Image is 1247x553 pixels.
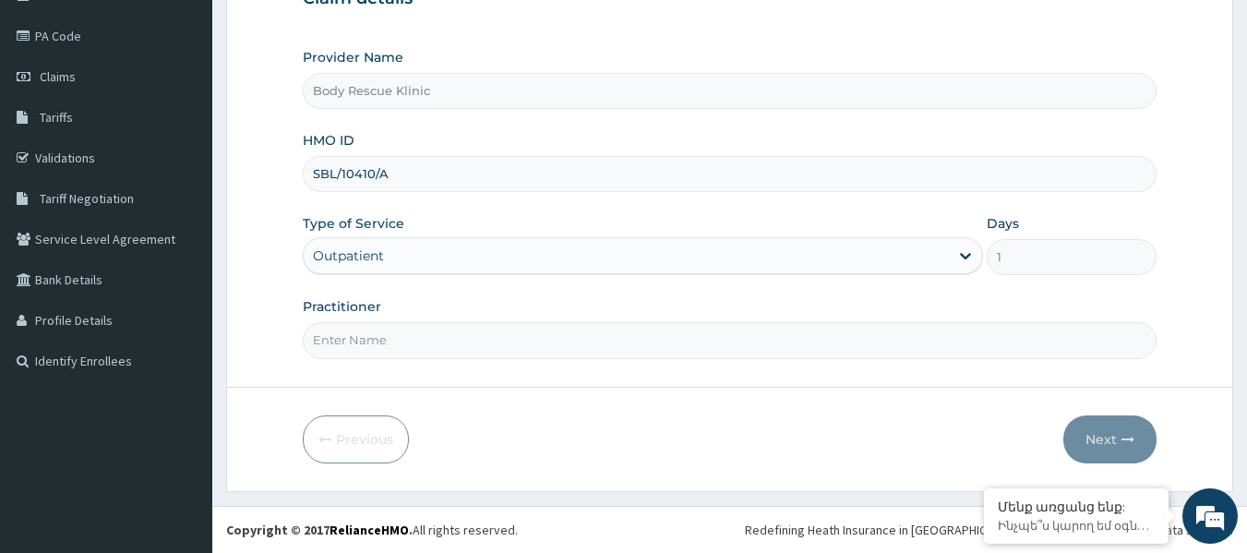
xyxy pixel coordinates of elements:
[303,156,1157,192] input: Enter HMO ID
[40,109,73,126] span: Tariffs
[212,506,1247,553] footer: All rights reserved.
[987,214,1019,233] label: Days
[998,518,1155,534] p: Ինչպե՞ս կարող եմ օգնել Ձեզ այսօր:
[998,499,1155,515] div: Մենք առցանց ենք:
[303,214,404,233] label: Type of Service
[303,131,354,150] label: HMO ID
[330,522,409,538] a: RelianceHMO
[40,68,76,85] span: Claims
[40,190,134,207] span: Tariff Negotiation
[303,415,409,463] button: Previous
[226,522,413,538] strong: Copyright © 2017 .
[745,521,1233,539] div: Redefining Heath Insurance in [GEOGRAPHIC_DATA] using Telemedicine and Data Science!
[303,297,381,316] label: Practitioner
[303,48,403,66] label: Provider Name
[303,322,1157,358] input: Enter Name
[1063,415,1157,463] button: Next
